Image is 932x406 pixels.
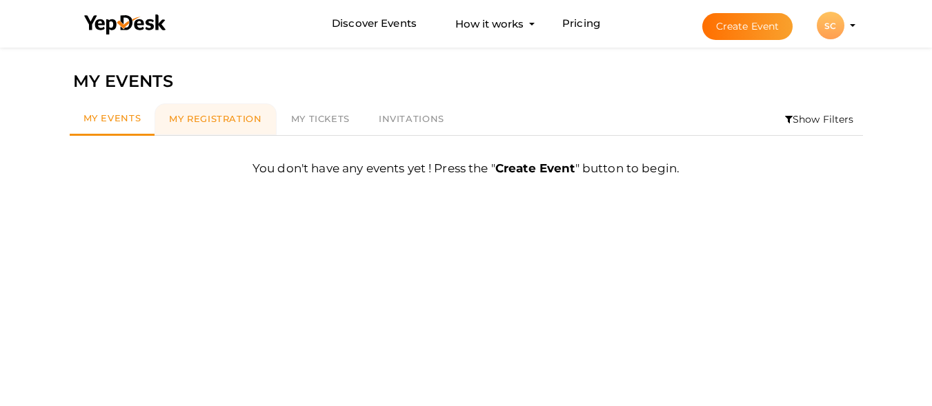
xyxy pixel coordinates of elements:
label: You don't have any events yet ! Press the " " button to begin. [252,160,680,187]
li: Show Filters [776,103,863,135]
a: My Events [70,103,155,136]
b: Create Event [495,161,575,175]
profile-pic: SC [817,21,844,31]
a: My Tickets [277,103,364,135]
button: How it works [451,11,528,37]
a: Pricing [562,11,600,37]
a: Invitations [364,103,459,135]
span: Invitations [379,113,444,124]
span: My Tickets [291,113,350,124]
div: SC [817,12,844,39]
button: SC [813,11,849,40]
span: My Events [83,112,141,123]
a: Discover Events [332,11,417,37]
span: My Registration [169,113,261,124]
div: MY EVENTS [73,68,860,94]
a: My Registration [155,103,276,135]
button: Create Event [702,13,793,40]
